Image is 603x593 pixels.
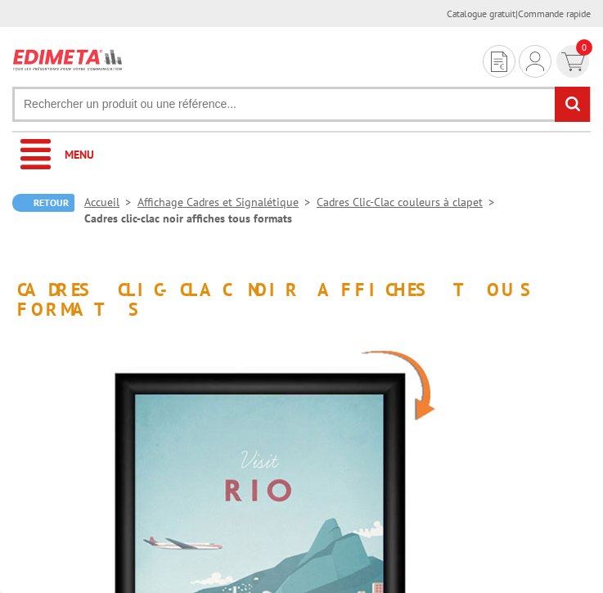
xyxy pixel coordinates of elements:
img: devis rapide [561,52,585,71]
input: Rechercher un produit ou une référence... [12,87,591,122]
img: Edimeta [12,43,124,75]
a: Menu [12,133,591,177]
img: devis rapide [526,52,544,71]
a: Catalogue gratuit [447,7,515,20]
span: Menu [65,147,94,162]
div: | [447,7,591,20]
img: devis rapide [491,52,507,72]
a: Accueil [84,195,137,209]
a: devis rapide 0 [555,45,591,78]
span: 0 [576,39,592,56]
li: Cadres clic-clac noir affiches tous formats [84,210,292,227]
a: Commande rapide [518,7,591,20]
a: Affichage Cadres et Signalétique [137,195,317,209]
a: Cadres Clic-Clac couleurs à clapet [317,195,501,209]
input: rechercher [555,87,590,122]
a: Retour [12,194,74,212]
